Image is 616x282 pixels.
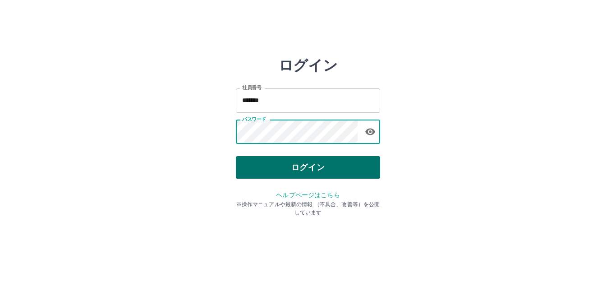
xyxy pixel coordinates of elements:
p: ※操作マニュアルや最新の情報 （不具合、改善等）を公開しています [236,200,380,217]
h2: ログイン [279,57,338,74]
label: 社員番号 [242,84,261,91]
a: ヘルプページはこちら [276,191,340,199]
label: パスワード [242,116,266,123]
button: ログイン [236,156,380,179]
